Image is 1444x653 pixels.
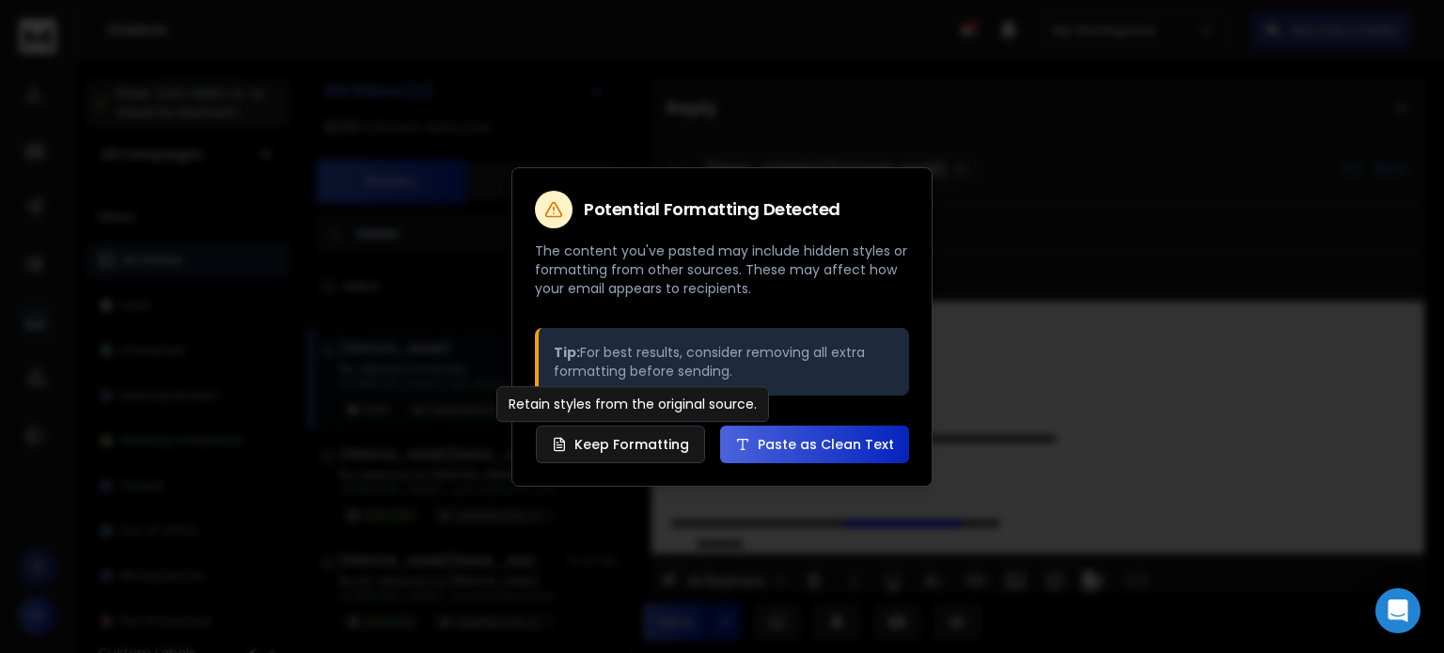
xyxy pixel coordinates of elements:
[536,426,705,463] button: Keep Formatting
[554,343,894,381] p: For best results, consider removing all extra formatting before sending.
[720,426,909,463] button: Paste as Clean Text
[554,343,580,362] strong: Tip:
[1375,588,1420,633] div: Open Intercom Messenger
[496,386,769,422] div: Retain styles from the original source.
[535,241,909,298] p: The content you've pasted may include hidden styles or formatting from other sources. These may a...
[584,201,840,218] h2: Potential Formatting Detected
